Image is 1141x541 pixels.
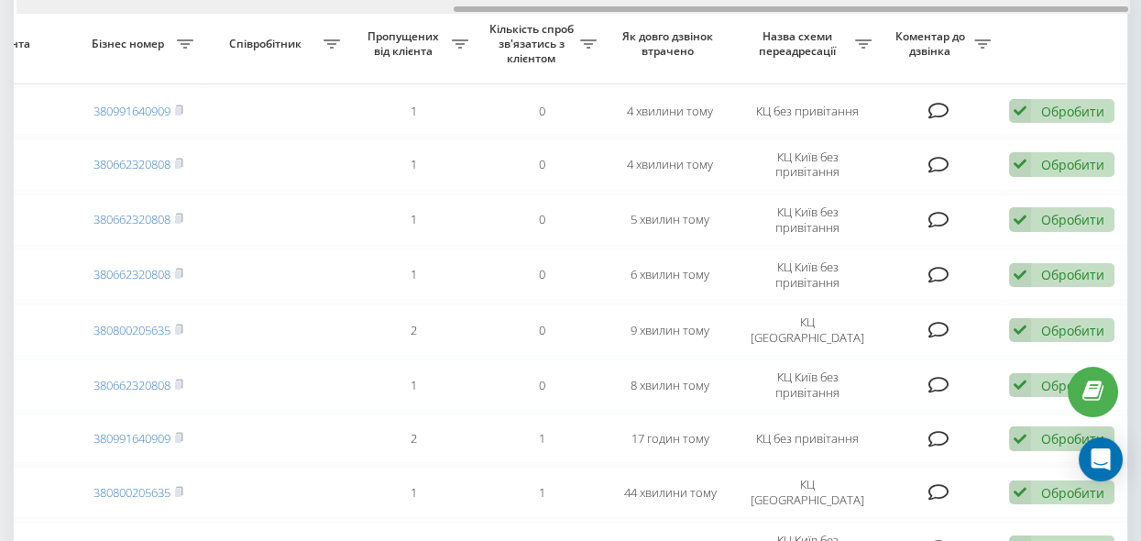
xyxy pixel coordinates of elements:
[93,103,170,119] a: 380991640909
[606,414,734,463] td: 17 годин тому
[349,359,477,411] td: 1
[83,37,177,51] span: Бізнес номер
[734,249,881,301] td: КЦ Київ без привітання
[606,467,734,518] td: 44 хвилини тому
[1041,211,1104,228] div: Обробити
[349,414,477,463] td: 2
[93,322,170,338] a: 380800205635
[349,467,477,518] td: 1
[93,430,170,447] a: 380991640909
[93,484,170,501] a: 380800205635
[93,211,170,227] a: 380662320808
[477,87,606,136] td: 0
[1041,103,1104,120] div: Обробити
[349,87,477,136] td: 1
[349,138,477,190] td: 1
[477,359,606,411] td: 0
[1041,430,1104,447] div: Обробити
[358,29,452,58] span: Пропущених від клієнта
[1041,377,1104,394] div: Обробити
[93,266,170,282] a: 380662320808
[212,37,324,51] span: Співробітник
[349,194,477,246] td: 1
[734,414,881,463] td: КЦ без привітання
[606,194,734,246] td: 5 хвилин тому
[1041,322,1104,339] div: Обробити
[734,194,881,246] td: КЦ Київ без привітання
[743,29,855,58] span: Назва схеми переадресації
[487,22,580,65] span: Кількість спроб зв'язатись з клієнтом
[620,29,719,58] span: Як довго дзвінок втрачено
[606,87,734,136] td: 4 хвилини тому
[734,359,881,411] td: КЦ Київ без привітання
[93,377,170,393] a: 380662320808
[349,304,477,356] td: 2
[477,249,606,301] td: 0
[477,194,606,246] td: 0
[1041,266,1104,283] div: Обробити
[606,304,734,356] td: 9 хвилин тому
[477,467,606,518] td: 1
[349,249,477,301] td: 1
[734,87,881,136] td: КЦ без привітання
[734,467,881,518] td: КЦ [GEOGRAPHIC_DATA]
[890,29,974,58] span: Коментар до дзвінка
[734,304,881,356] td: КЦ [GEOGRAPHIC_DATA]
[734,138,881,190] td: КЦ Київ без привітання
[477,304,606,356] td: 0
[1041,156,1104,173] div: Обробити
[606,249,734,301] td: 6 хвилин тому
[93,156,170,172] a: 380662320808
[1041,484,1104,502] div: Обробити
[1079,437,1123,481] div: Open Intercom Messenger
[606,138,734,190] td: 4 хвилини тому
[606,359,734,411] td: 8 хвилин тому
[477,414,606,463] td: 1
[477,138,606,190] td: 0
